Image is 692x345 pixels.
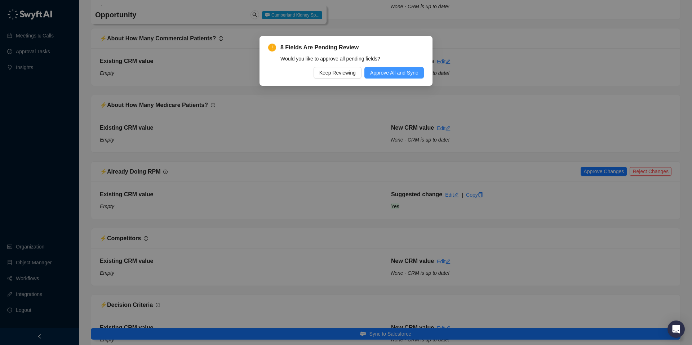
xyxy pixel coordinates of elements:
[364,67,424,79] button: Approve All and Sync
[667,321,685,338] div: Open Intercom Messenger
[370,69,418,77] span: Approve All and Sync
[314,67,361,79] button: Keep Reviewing
[319,69,356,77] span: Keep Reviewing
[280,55,424,63] div: Would you like to approve all pending fields?
[280,43,424,52] span: 8 Fields Are Pending Review
[268,44,276,51] span: exclamation-circle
